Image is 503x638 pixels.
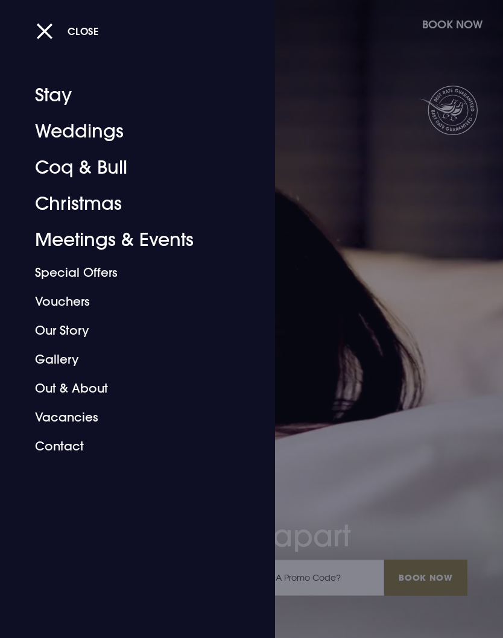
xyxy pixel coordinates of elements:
[35,374,226,403] a: Out & About
[35,113,226,150] a: Weddings
[35,345,226,374] a: Gallery
[35,258,226,287] a: Special Offers
[35,403,226,432] a: Vacancies
[35,287,226,316] a: Vouchers
[35,150,226,186] a: Coq & Bull
[35,432,226,461] a: Contact
[35,222,226,258] a: Meetings & Events
[36,19,99,43] button: Close
[35,77,226,113] a: Stay
[68,25,99,37] span: Close
[35,316,226,345] a: Our Story
[35,186,226,222] a: Christmas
